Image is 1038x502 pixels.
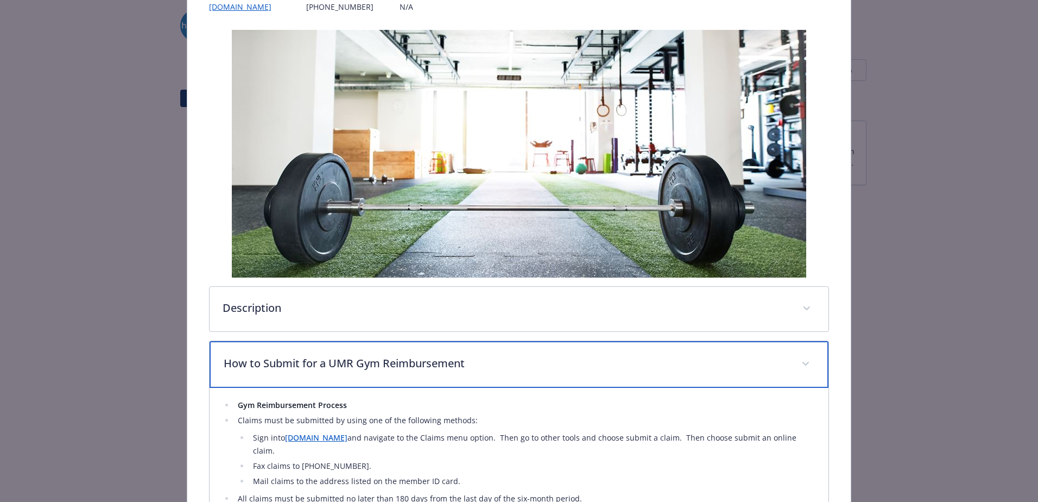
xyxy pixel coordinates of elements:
a: [DOMAIN_NAME] [209,2,280,12]
p: N/A [400,1,454,12]
a: [DOMAIN_NAME] [285,432,347,443]
li: Claims must be submitted by using one of the following methods: [235,414,815,488]
li: Mail claims to the address listed on the member ID card. [250,475,815,488]
div: How to Submit for a UMR Gym Reimbursement [210,341,828,388]
p: Description [223,300,789,316]
p: [PHONE_NUMBER] [306,1,374,12]
img: banner [232,30,806,278]
div: Description [210,287,828,331]
strong: Gym Reimbursement Process [238,400,347,410]
li: Sign into and navigate to the Claims menu option. Then go to other tools and choose submit a clai... [250,431,815,457]
p: How to Submit for a UMR Gym Reimbursement [224,355,788,372]
li: Fax claims to [PHONE_NUMBER]. [250,460,815,473]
